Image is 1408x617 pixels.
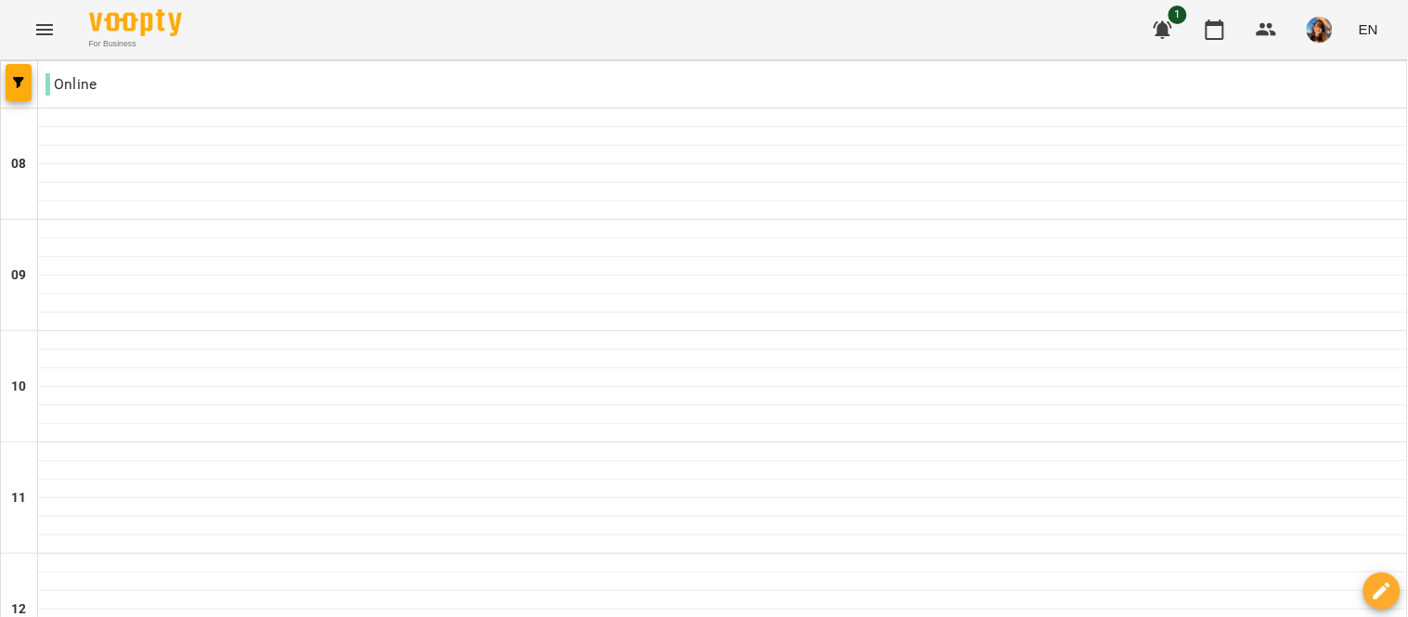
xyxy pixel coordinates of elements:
[1169,6,1187,24] span: 1
[1307,17,1333,43] img: a3cfe7ef423bcf5e9dc77126c78d7dbf.jpg
[1351,12,1386,46] button: EN
[89,9,182,36] img: Voopty Logo
[45,73,97,96] p: Online
[89,38,182,50] span: For Business
[22,7,67,52] button: Menu
[11,377,26,397] h6: 10
[11,265,26,286] h6: 09
[1359,19,1378,39] span: EN
[11,488,26,508] h6: 11
[11,154,26,174] h6: 08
